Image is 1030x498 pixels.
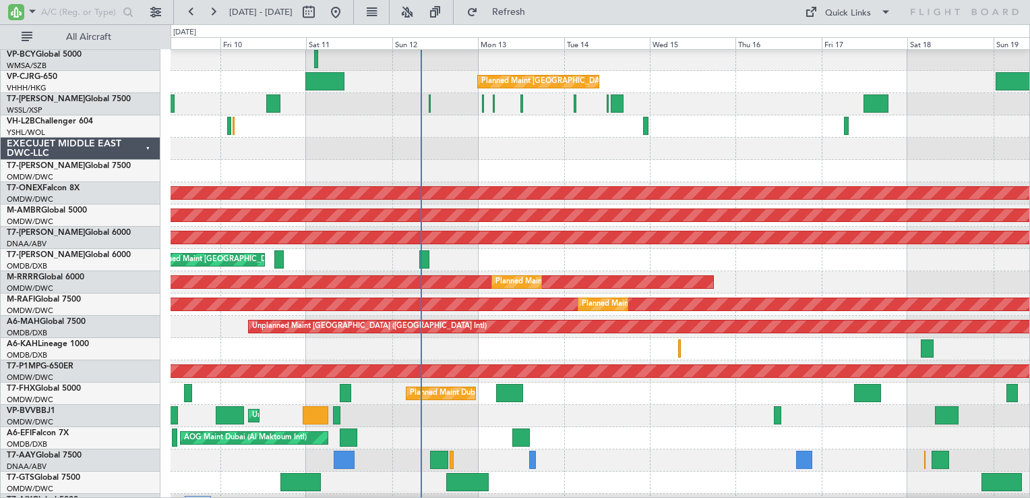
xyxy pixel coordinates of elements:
a: OMDW/DWC [7,283,53,294]
a: T7-AAYGlobal 7500 [7,451,82,460]
a: OMDW/DWC [7,372,53,383]
div: Unplanned Maint [GEOGRAPHIC_DATA] ([GEOGRAPHIC_DATA] Intl) [252,316,487,337]
a: VH-L2BChallenger 604 [7,117,93,126]
a: OMDW/DWC [7,217,53,227]
a: VHHH/HKG [7,83,47,93]
div: Fri 10 [220,37,306,49]
a: T7-ONEXFalcon 8X [7,184,80,192]
a: M-AMBRGlobal 5000 [7,206,87,215]
div: Fri 17 [822,37,907,49]
a: OMDW/DWC [7,306,53,316]
a: VP-CJRG-650 [7,73,57,81]
a: T7-[PERSON_NAME]Global 7500 [7,95,131,103]
span: T7-P1MP [7,362,40,370]
span: T7-FHX [7,385,35,393]
a: OMDW/DWC [7,484,53,494]
span: T7-ONEX [7,184,42,192]
a: T7-[PERSON_NAME]Global 7500 [7,162,131,170]
span: T7-[PERSON_NAME] [7,251,85,259]
span: T7-AAY [7,451,36,460]
a: T7-P1MPG-650ER [7,362,73,370]
span: A6-MAH [7,318,40,326]
a: T7-[PERSON_NAME]Global 6000 [7,229,131,237]
button: All Aircraft [15,26,146,48]
a: OMDB/DXB [7,261,47,271]
span: T7-[PERSON_NAME] [7,95,85,103]
span: A6-KAH [7,340,38,348]
a: OMDB/DXB [7,350,47,360]
span: A6-EFI [7,429,32,437]
span: [DATE] - [DATE] [229,6,293,18]
a: M-RRRRGlobal 6000 [7,273,84,281]
div: [DATE] [173,27,196,38]
div: Planned Maint [GEOGRAPHIC_DATA] ([GEOGRAPHIC_DATA] Intl) [481,72,706,92]
a: T7-GTSGlobal 7500 [7,474,80,482]
button: Quick Links [798,1,898,23]
a: OMDB/DXB [7,439,47,449]
span: VH-L2B [7,117,35,126]
a: DNAA/ABV [7,239,47,249]
div: Planned Maint Dubai (Al Maktoum Intl) [410,383,543,404]
div: AOG Maint Dubai (Al Maktoum Intl) [184,428,307,448]
div: Mon 13 [478,37,564,49]
span: T7-GTS [7,474,34,482]
a: OMDB/DXB [7,328,47,338]
a: OMDW/DWC [7,395,53,405]
div: Planned Maint Dubai (Al Maktoum Intl) [495,272,628,292]
a: VP-BVVBBJ1 [7,407,55,415]
a: A6-MAHGlobal 7500 [7,318,86,326]
a: VP-BCYGlobal 5000 [7,51,82,59]
div: Sat 18 [907,37,993,49]
span: VP-BVV [7,407,36,415]
a: WSSL/XSP [7,105,42,115]
div: Sun 12 [392,37,478,49]
span: Refresh [481,7,537,17]
button: Refresh [460,1,541,23]
a: T7-FHXGlobal 5000 [7,385,81,393]
span: T7-[PERSON_NAME] [7,162,85,170]
div: Planned Maint Dubai (Al Maktoum Intl) [582,294,715,314]
span: M-RRRR [7,273,38,281]
a: T7-[PERSON_NAME]Global 6000 [7,251,131,259]
a: OMDW/DWC [7,194,53,204]
div: Tue 14 [564,37,650,49]
div: Wed 15 [650,37,735,49]
span: VP-BCY [7,51,36,59]
a: OMDW/DWC [7,172,53,182]
span: VP-CJR [7,73,34,81]
a: M-RAFIGlobal 7500 [7,296,81,304]
div: Thu 16 [735,37,821,49]
span: M-AMBR [7,206,41,215]
a: OMDW/DWC [7,417,53,427]
div: Unplanned Maint [GEOGRAPHIC_DATA] (Al Maktoum Intl) [252,406,452,426]
div: Sat 11 [306,37,392,49]
div: Quick Links [825,7,871,20]
span: T7-[PERSON_NAME] [7,229,85,237]
a: YSHL/WOL [7,128,45,138]
a: WMSA/SZB [7,61,47,71]
input: A/C (Reg. or Type) [41,2,119,22]
a: A6-KAHLineage 1000 [7,340,89,348]
a: DNAA/ABV [7,462,47,472]
span: M-RAFI [7,296,35,304]
span: All Aircraft [35,32,142,42]
a: A6-EFIFalcon 7X [7,429,69,437]
div: Thu 9 [134,37,220,49]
